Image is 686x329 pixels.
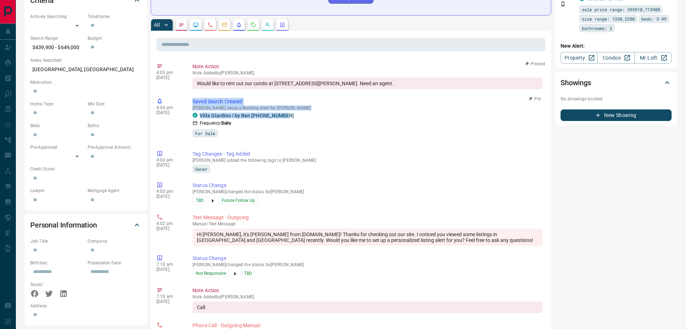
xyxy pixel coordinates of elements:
[192,158,543,163] p: [PERSON_NAME] added the following tags to [PERSON_NAME]
[193,22,199,28] svg: Lead Browsing Activity
[222,22,227,28] svg: Emails
[88,187,141,194] p: Mortgage Agent:
[88,35,141,42] p: Budget:
[561,77,591,88] h2: Showings
[561,42,672,50] p: New Alert:
[30,101,84,107] p: Home Type:
[156,75,182,80] p: [DATE]
[178,22,184,28] svg: Notes
[192,78,543,89] div: Would like to rent out our condo at [STREET_ADDRESS][PERSON_NAME]. Need an agent.
[156,262,182,267] p: 7:10 am
[634,52,672,64] a: Mr.Loft
[88,13,141,20] p: Timeframe:
[525,61,545,67] button: Pinned
[88,238,141,244] p: Company:
[251,22,256,28] svg: Requests
[196,270,226,277] span: Not Responsive
[192,189,543,194] p: [PERSON_NAME] changed the status for [PERSON_NAME]
[30,144,84,151] p: Pre-Approved:
[30,238,84,244] p: Job Title:
[88,122,141,129] p: Baths:
[525,96,545,102] button: Pin
[192,287,543,294] p: Note Action
[279,22,285,28] svg: Agent Actions
[154,22,160,27] p: All
[192,294,543,299] p: Note Added by [PERSON_NAME]
[561,1,566,7] svg: Push Notification Only
[192,182,543,189] p: Status Change
[30,42,84,53] p: $439,900 - $649,000
[156,157,182,163] p: 4:03 pm
[156,70,182,75] p: 4:03 pm
[30,216,141,234] div: Personal Information
[156,194,182,199] p: [DATE]
[561,96,672,102] p: No showings booked
[30,79,141,86] p: Motivation:
[192,255,543,262] p: Status Change
[192,70,543,75] p: Note Added by [PERSON_NAME]
[192,214,543,221] p: Text Message - Outgoing
[30,303,141,309] p: Address:
[561,52,598,64] a: Property
[156,105,182,110] p: 4:04 pm
[30,219,97,231] h2: Personal Information
[196,197,204,204] span: TBD
[156,267,182,272] p: [DATE]
[192,113,198,118] div: condos.ca
[30,35,84,42] p: Search Range:
[30,13,84,20] p: Actively Searching:
[30,187,84,194] p: Lawyer:
[88,101,141,107] p: Min Size:
[192,221,543,226] p: Text Message
[561,74,672,91] div: Showings
[192,105,543,111] p: [PERSON_NAME] setup a Building Alert for [PERSON_NAME]
[156,299,182,304] p: [DATE]
[222,197,255,204] span: Future Follow Up
[192,262,543,267] p: [PERSON_NAME] changed the status for [PERSON_NAME]
[30,57,141,64] p: Areas Searched:
[200,120,231,126] p: Frequency:
[597,52,634,64] a: Condos
[200,113,294,118] a: Villa Giardino Ⅰ by Ben [PHONE_NUMBER]
[156,226,182,231] p: [DATE]
[207,22,213,28] svg: Calls
[30,122,84,129] p: Beds:
[192,98,543,105] p: Saved Search Created
[156,110,182,115] p: [DATE]
[192,229,543,246] div: Hi [PERSON_NAME], it's [PERSON_NAME] from [DOMAIN_NAME]! Thanks for checking out our site. I noti...
[192,302,543,313] div: Call
[192,63,543,70] p: Note Action
[221,121,231,126] strong: Daily
[582,25,612,32] span: bathrooms: 3
[192,150,543,158] p: Tag Changes - Tag Added
[30,260,84,266] p: Birthday:
[195,165,208,173] span: Owner
[88,144,141,151] p: Pre-Approval Amount:
[582,6,660,13] span: sale price range: 395910,713900
[30,64,141,75] p: [GEOGRAPHIC_DATA], [GEOGRAPHIC_DATA]
[265,22,271,28] svg: Opportunities
[30,166,141,172] p: Credit Score:
[195,130,215,137] span: For Sale
[192,221,208,226] span: manual
[561,109,672,121] button: New Showing
[244,270,252,277] span: TBD
[30,281,84,288] p: Social:
[156,189,182,194] p: 4:03 pm
[156,163,182,168] p: [DATE]
[156,294,182,299] p: 7:10 am
[641,15,667,22] span: beds: 3-99
[156,221,182,226] p: 4:02 pm
[88,260,141,266] p: Possession Date:
[582,15,635,22] span: size range: 1350,2200
[236,22,242,28] svg: Listing Alerts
